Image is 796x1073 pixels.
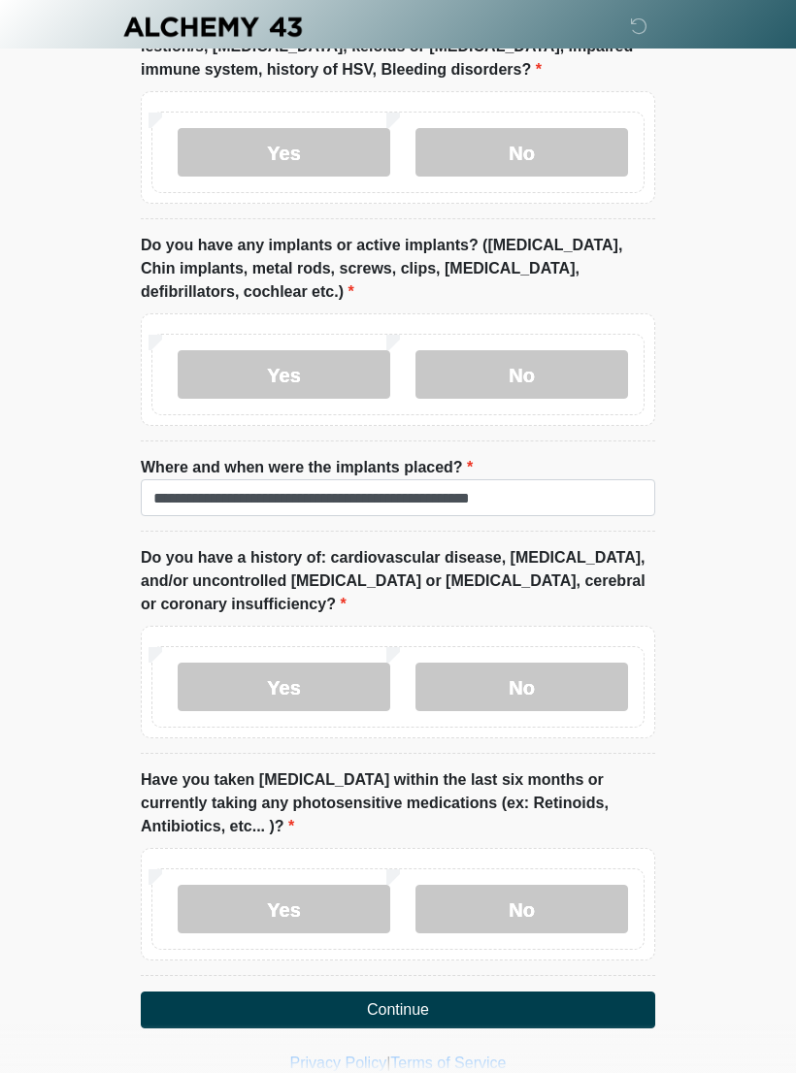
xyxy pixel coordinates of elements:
[141,768,655,838] label: Have you taken [MEDICAL_DATA] within the last six months or currently taking any photosensitive m...
[141,546,655,616] label: Do you have a history of: cardiovascular disease, [MEDICAL_DATA], and/or uncontrolled [MEDICAL_DA...
[121,15,304,39] img: Alchemy 43 Logo
[386,1055,390,1071] a: |
[178,350,390,399] label: Yes
[178,663,390,711] label: Yes
[290,1055,387,1071] a: Privacy Policy
[390,1055,506,1071] a: Terms of Service
[141,456,473,479] label: Where and when were the implants placed?
[178,128,390,177] label: Yes
[415,885,628,933] label: No
[178,885,390,933] label: Yes
[415,663,628,711] label: No
[415,128,628,177] label: No
[141,234,655,304] label: Do you have any implants or active implants? ([MEDICAL_DATA], Chin implants, metal rods, screws, ...
[415,350,628,399] label: No
[141,992,655,1028] button: Continue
